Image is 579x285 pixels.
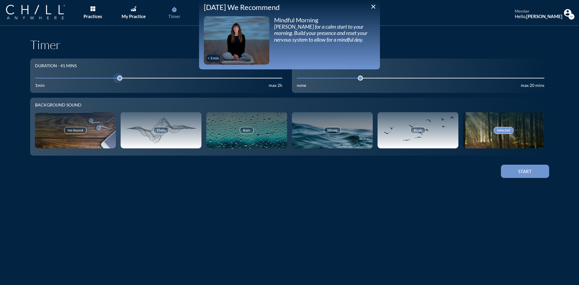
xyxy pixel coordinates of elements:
[521,83,544,88] div: max 20 mins
[6,5,65,19] img: Company Logo
[122,14,146,19] div: My Practice
[84,14,102,19] div: Practices
[64,127,87,134] div: No Sound
[410,127,426,134] div: Birds
[207,56,219,60] div: < 3 min
[131,6,136,11] img: Graph
[324,127,341,134] div: Waves
[153,127,169,134] div: Theta
[501,165,549,178] button: Start
[370,3,377,10] i: close
[515,14,562,19] div: Hello,
[564,9,571,17] img: Profile icon
[515,9,562,14] div: member
[240,127,254,134] div: Rain
[274,16,375,24] div: Mindful Morning
[171,7,177,13] i: timer
[168,14,180,19] div: Timer
[30,37,549,52] h1: Timer
[35,83,45,88] div: 1min
[90,6,95,11] img: List
[526,14,562,19] strong: [PERSON_NAME]
[6,5,77,20] a: Company Logo
[568,14,574,20] i: expand_more
[297,83,306,88] div: none
[204,3,375,12] div: [DATE] We Recommend
[35,63,77,68] div: Duration - 41 mins
[274,24,375,43] div: [PERSON_NAME] for a calm start to your morning. Build your presence and reset your nervous system...
[269,83,282,88] div: max 2h
[494,127,514,134] div: Selected
[35,103,544,108] div: Background sound
[511,169,539,174] div: Start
